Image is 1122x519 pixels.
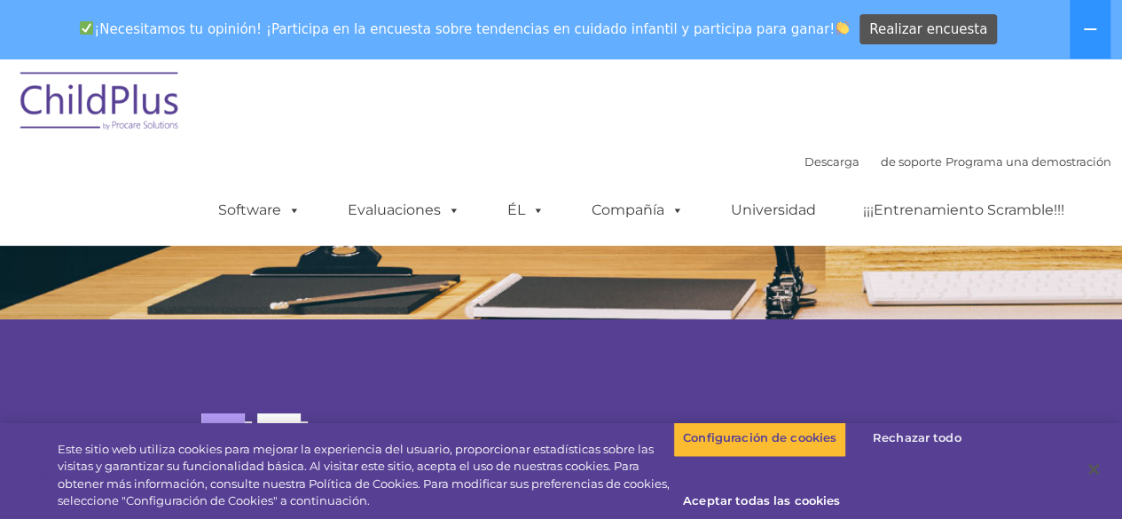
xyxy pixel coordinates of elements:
[507,201,525,218] font: ÉL
[945,154,1111,169] a: Programa una demostración
[1074,450,1113,489] button: Cerca
[869,21,987,37] font: Realizar encuesta
[12,59,189,148] img: ChildPlus de Procare Solutions
[330,193,478,228] a: Evaluaciones
[873,430,961,444] font: Rechazar todo
[94,21,835,37] font: ¡Necesitamos tu opinión! ¡Participa en la encuesta sobre tendencias en cuidado infantil y partici...
[713,193,834,228] a: Universidad
[845,193,1082,228] a: ¡¡¡Entrenamiento Scramble!!!
[881,154,942,169] a: de soporte
[863,201,1064,218] font: ¡¡¡Entrenamiento Scramble!!!
[218,201,281,218] font: Software
[348,201,441,218] font: Evaluaciones
[574,193,702,228] a: Compañía
[683,493,840,507] font: Aceptar todas las cookies
[942,154,945,169] font: |
[836,21,849,35] img: 👏
[859,14,998,45] a: Realizar encuesta
[200,193,318,228] a: Software
[683,430,836,444] font: Configuración de cookies
[490,193,562,228] a: ÉL
[861,420,972,457] button: Rechazar todo
[592,201,664,218] font: Compañía
[673,420,846,457] button: Configuración de cookies
[804,154,859,169] a: Descarga
[731,201,816,218] font: Universidad
[80,21,93,35] img: ✅
[58,442,670,508] font: Este sitio web utiliza cookies para mejorar la experiencia del usuario, proporcionar estadísticas...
